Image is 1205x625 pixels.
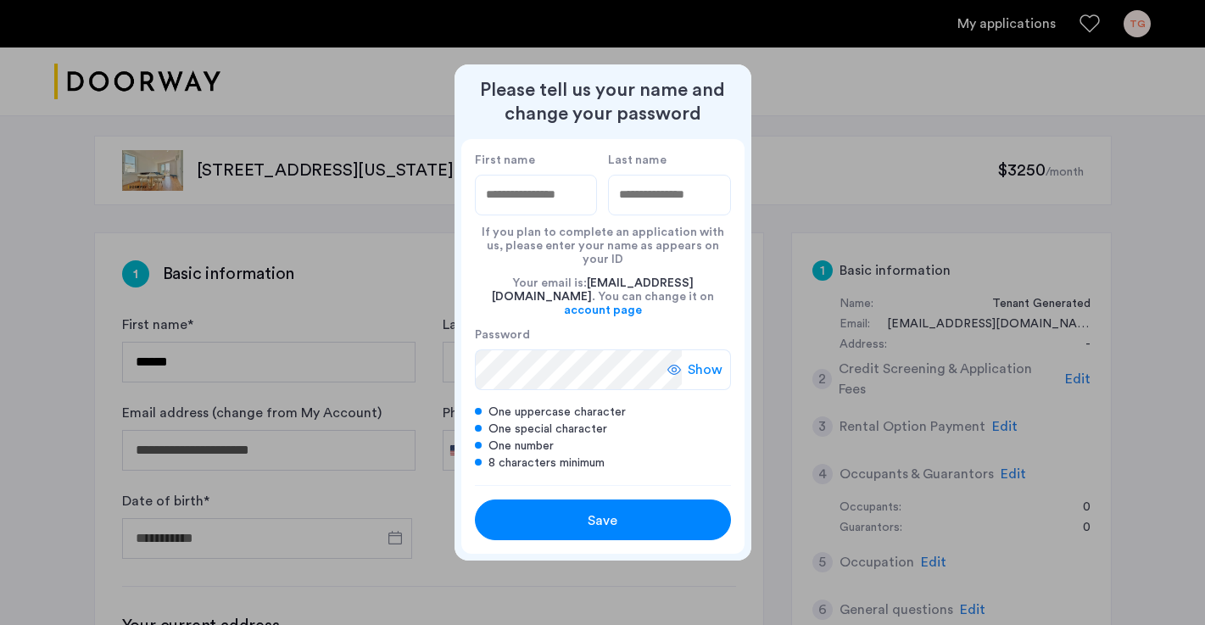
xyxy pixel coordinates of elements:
[564,304,642,317] a: account page
[475,327,682,343] label: Password
[475,438,731,455] div: One number
[475,153,598,168] label: First name
[608,153,731,168] label: Last name
[492,277,694,303] span: [EMAIL_ADDRESS][DOMAIN_NAME]
[475,404,731,421] div: One uppercase character
[475,215,731,266] div: If you plan to complete an application with us, please enter your name as appears on your ID
[475,421,731,438] div: One special character
[475,499,731,540] button: button
[475,455,731,472] div: 8 characters minimum
[588,511,617,531] span: Save
[461,78,745,126] h2: Please tell us your name and change your password
[475,266,731,327] div: Your email is: . You can change it on
[688,360,722,380] span: Show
